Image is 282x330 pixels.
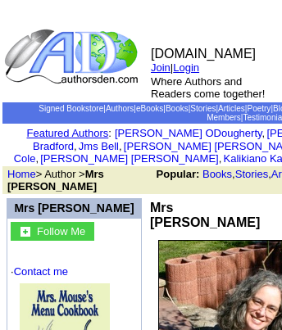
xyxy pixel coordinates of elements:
font: Where Authors and Readers come together! [151,75,265,100]
a: Home [7,168,36,180]
a: Stories [235,168,268,180]
font: i [39,155,40,164]
img: gc.jpg [20,227,30,237]
font: i [265,129,266,138]
a: Authors [106,104,134,113]
a: Join [151,61,171,74]
a: Follow Me [37,224,85,237]
font: Follow Me [37,225,85,237]
b: Popular: [157,168,200,180]
img: logo_ad.gif [4,28,142,85]
a: Featured Authors [27,127,109,139]
a: Signed Bookstore [39,104,103,113]
font: i [122,142,124,151]
font: | [171,61,205,74]
b: Mrs [PERSON_NAME] [7,168,104,192]
a: [PERSON_NAME] ODougherty [115,127,262,139]
a: Articles [218,104,245,113]
font: : [27,127,111,139]
a: Contact me [14,265,68,278]
a: Login [173,61,199,74]
a: Poetry [247,104,271,113]
font: i [221,155,223,164]
font: [DOMAIN_NAME] [151,47,256,61]
a: Jms Bell [79,140,119,152]
a: Mrs [PERSON_NAME] [14,201,134,215]
b: Mrs [PERSON_NAME] [150,201,260,229]
a: Books [202,168,232,180]
a: [PERSON_NAME] [PERSON_NAME] [40,152,218,165]
font: > Author > [7,168,104,192]
a: eBooks [136,104,163,113]
a: Stories [190,104,216,113]
a: Books [166,104,189,113]
font: i [77,142,79,151]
